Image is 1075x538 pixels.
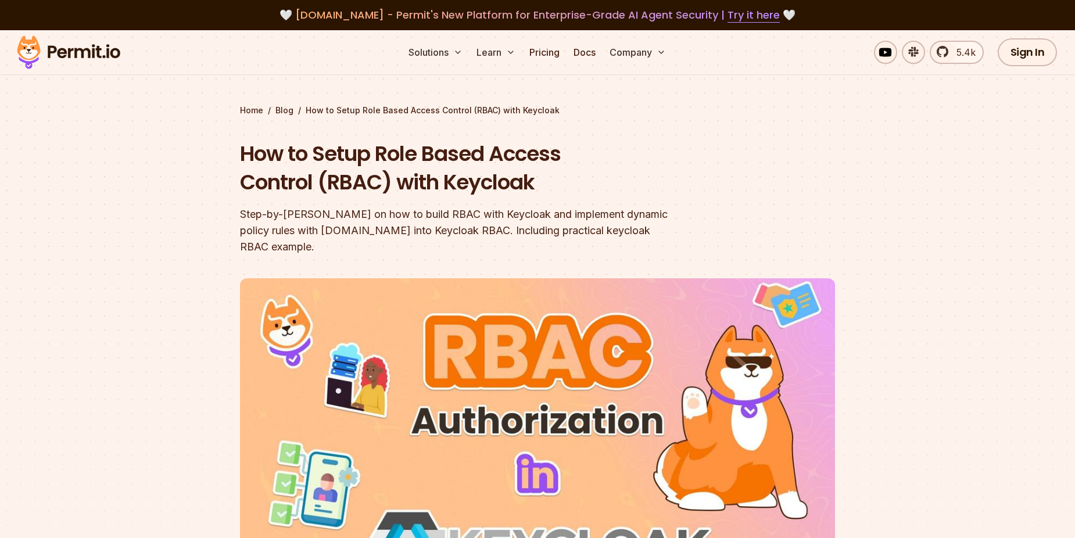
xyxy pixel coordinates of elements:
[28,7,1047,23] div: 🤍 🤍
[12,33,126,72] img: Permit logo
[728,8,780,23] a: Try it here
[525,41,564,64] a: Pricing
[240,105,263,116] a: Home
[295,8,780,22] span: [DOMAIN_NAME] - Permit's New Platform for Enterprise-Grade AI Agent Security |
[949,45,976,59] span: 5.4k
[404,41,467,64] button: Solutions
[240,105,835,116] div: / /
[930,41,984,64] a: 5.4k
[275,105,293,116] a: Blog
[240,139,686,197] h1: How to Setup Role Based Access Control (RBAC) with Keycloak
[998,38,1058,66] a: Sign In
[240,206,686,255] div: Step-by-[PERSON_NAME] on how to build RBAC with Keycloak and implement dynamic policy rules with ...
[472,41,520,64] button: Learn
[605,41,671,64] button: Company
[569,41,600,64] a: Docs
